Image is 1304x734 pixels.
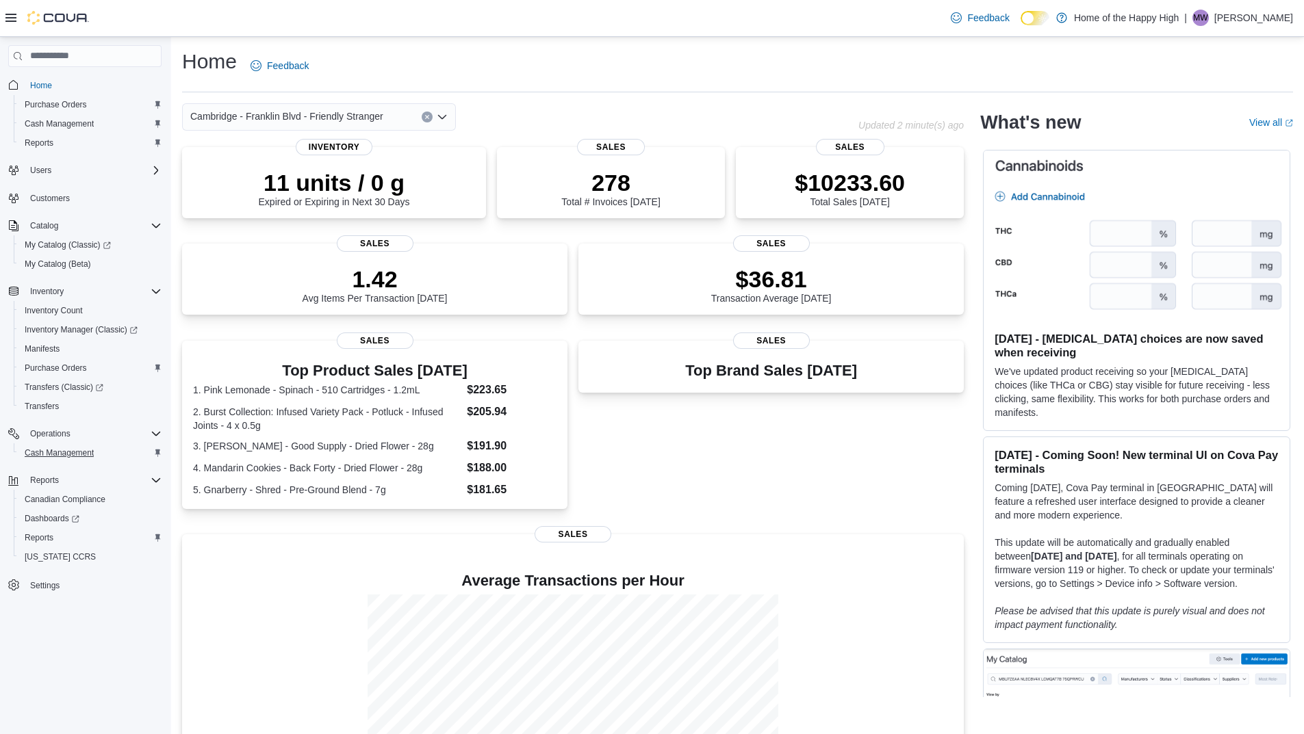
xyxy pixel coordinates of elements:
[467,404,557,420] dd: $205.94
[467,460,557,476] dd: $188.00
[19,379,109,395] a: Transfers (Classic)
[3,424,167,443] button: Operations
[14,133,167,153] button: Reports
[14,114,167,133] button: Cash Management
[25,577,65,594] a: Settings
[467,382,557,398] dd: $223.65
[19,341,65,357] a: Manifests
[25,425,76,442] button: Operations
[3,161,167,180] button: Users
[1021,11,1049,25] input: Dark Mode
[437,112,448,122] button: Open list of options
[193,483,461,497] dt: 5. Gnarberry - Shred - Pre-Ground Blend - 7g
[685,363,857,379] h3: Top Brand Sales [DATE]
[19,135,162,151] span: Reports
[3,216,167,235] button: Catalog
[25,218,64,234] button: Catalog
[19,510,85,527] a: Dashboards
[19,135,59,151] a: Reports
[19,529,59,546] a: Reports
[25,551,96,562] span: [US_STATE] CCRS
[30,220,58,231] span: Catalog
[577,139,645,155] span: Sales
[995,605,1265,630] em: Please be advised that this update is purely visual and does not impact payment functionality.
[711,265,832,304] div: Transaction Average [DATE]
[858,120,964,131] p: Updated 2 minute(s) ago
[1031,551,1116,562] strong: [DATE] and [DATE]
[14,320,167,339] a: Inventory Manager (Classic)
[303,265,448,293] p: 1.42
[14,547,167,566] button: [US_STATE] CCRS
[25,218,162,234] span: Catalog
[25,189,162,207] span: Customers
[25,425,162,442] span: Operations
[422,112,433,122] button: Clear input
[19,379,162,395] span: Transfers (Classic)
[190,108,383,124] span: Cambridge - Franklin Blvd - Friendly Stranger
[25,363,87,373] span: Purchase Orders
[25,324,138,335] span: Inventory Manager (Classic)
[25,343,60,354] span: Manifests
[14,509,167,528] a: Dashboards
[193,461,461,475] dt: 4. Mandarin Cookies - Back Forty - Dried Flower - 28g
[3,282,167,301] button: Inventory
[467,438,557,454] dd: $191.90
[259,169,410,207] div: Expired or Expiring in Next 30 Days
[25,77,162,94] span: Home
[19,256,97,272] a: My Catalog (Beta)
[25,283,162,300] span: Inventory
[995,481,1279,522] p: Coming [DATE], Cova Pay terminal in [GEOGRAPHIC_DATA] will feature a refreshed user interface des...
[19,549,101,565] a: [US_STATE] CCRS
[19,116,162,132] span: Cash Management
[995,332,1279,359] h3: [DATE] - [MEDICAL_DATA] choices are now saved when receiving
[193,573,953,589] h4: Average Transactions per Hour
[30,193,70,204] span: Customers
[14,397,167,416] button: Transfers
[193,383,461,397] dt: 1. Pink Lemonade - Spinach - 510 Cartridges - 1.2mL
[337,332,413,349] span: Sales
[1214,10,1293,26] p: [PERSON_NAME]
[19,116,99,132] a: Cash Management
[25,472,64,488] button: Reports
[25,576,162,593] span: Settings
[19,445,99,461] a: Cash Management
[733,332,810,349] span: Sales
[1285,119,1293,127] svg: External link
[995,448,1279,475] h3: [DATE] - Coming Soon! New terminal UI on Cova Pay terminals
[245,52,314,79] a: Feedback
[14,378,167,397] a: Transfers (Classic)
[337,235,413,252] span: Sales
[19,491,111,508] a: Canadian Compliance
[19,445,162,461] span: Cash Management
[19,398,162,415] span: Transfers
[19,96,162,113] span: Purchase Orders
[19,491,162,508] span: Canadian Compliance
[303,265,448,304] div: Avg Items Per Transaction [DATE]
[25,532,53,543] span: Reports
[25,305,83,316] span: Inventory Count
[3,575,167,594] button: Settings
[14,301,167,320] button: Inventory Count
[30,165,51,176] span: Users
[1074,10,1179,26] p: Home of the Happy High
[816,139,884,155] span: Sales
[19,237,162,253] span: My Catalog (Classic)
[30,475,59,486] span: Reports
[25,513,79,524] span: Dashboards
[561,169,660,207] div: Total # Invoices [DATE]
[182,48,237,75] h1: Home
[19,398,64,415] a: Transfers
[14,358,167,378] button: Purchase Orders
[19,529,162,546] span: Reports
[19,322,143,338] a: Inventory Manager (Classic)
[14,235,167,254] a: My Catalog (Classic)
[19,360,92,376] a: Purchase Orders
[19,237,116,253] a: My Catalog (Classic)
[25,118,94,129] span: Cash Management
[19,302,162,319] span: Inventory Count
[995,536,1279,590] p: This update will be automatically and gradually enabled between , for all terminals operating on ...
[19,96,92,113] a: Purchase Orders
[19,510,162,527] span: Dashboards
[25,190,75,207] a: Customers
[14,528,167,547] button: Reports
